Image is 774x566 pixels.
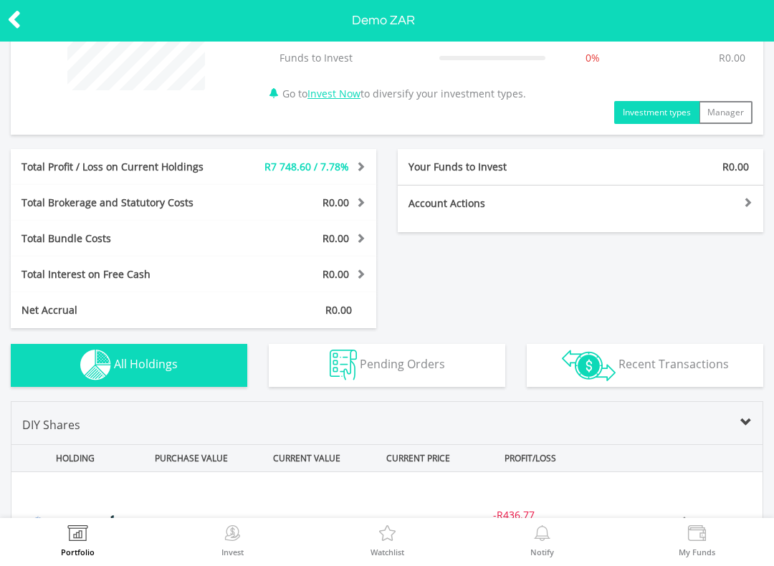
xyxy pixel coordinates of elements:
[322,267,349,281] span: R0.00
[221,525,244,556] a: Invest
[11,267,224,282] div: Total Interest on Free Cash
[330,350,357,380] img: pending_instructions-wht.png
[67,525,89,545] img: View Portfolio
[712,44,752,72] td: R0.00
[366,445,472,471] div: CURRENT PRICE
[12,445,133,471] div: HOLDING
[114,356,178,372] span: All Holdings
[614,101,699,124] button: Investment types
[722,160,749,173] span: R0.00
[61,525,95,556] a: Portfolio
[280,515,333,529] span: R11 563.23
[325,303,352,317] span: R0.00
[371,525,404,556] a: Watchlist
[135,445,247,471] div: PURCHASE VALUE
[322,231,349,245] span: R0.00
[272,44,432,72] td: Funds to Invest
[527,344,763,387] button: Recent Transactions
[497,508,535,522] span: R436.77
[269,344,505,387] button: Pending Orders
[686,525,708,545] img: View Funds
[61,548,95,556] label: Portfolio
[531,525,553,545] img: View Notifications
[322,196,349,209] span: R0.00
[11,344,247,387] button: All Holdings
[250,445,363,471] div: CURRENT VALUE
[221,548,244,556] label: Invest
[11,303,224,317] div: Net Accrual
[679,548,715,556] label: My Funds
[221,525,244,545] img: Invest Now
[11,196,224,210] div: Total Brokerage and Statutory Costs
[80,350,111,380] img: holdings-wht.png
[553,44,633,72] td: 0%
[307,87,360,100] a: Invest Now
[699,101,752,124] button: Manager
[530,525,554,556] a: Notify
[464,508,564,537] div: - (- 3.64%)
[398,160,580,174] div: Your Funds to Invest
[22,417,80,433] span: DIY Shares
[474,445,586,471] div: PROFIT/LOSS
[400,515,438,529] span: R130.52
[11,231,224,246] div: Total Bundle Costs
[264,160,349,173] span: R7 748.60 / 7.78%
[371,548,404,556] label: Watchlist
[376,525,398,545] img: Watchlist
[398,196,580,211] div: Account Actions
[165,515,217,529] span: R12 000.00
[11,160,224,174] div: Total Profit / Loss on Current Holdings
[562,350,616,381] img: transactions-zar-wht.png
[618,356,729,372] span: Recent Transactions
[679,525,715,556] a: My Funds
[360,356,445,372] span: Pending Orders
[530,548,554,556] label: Notify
